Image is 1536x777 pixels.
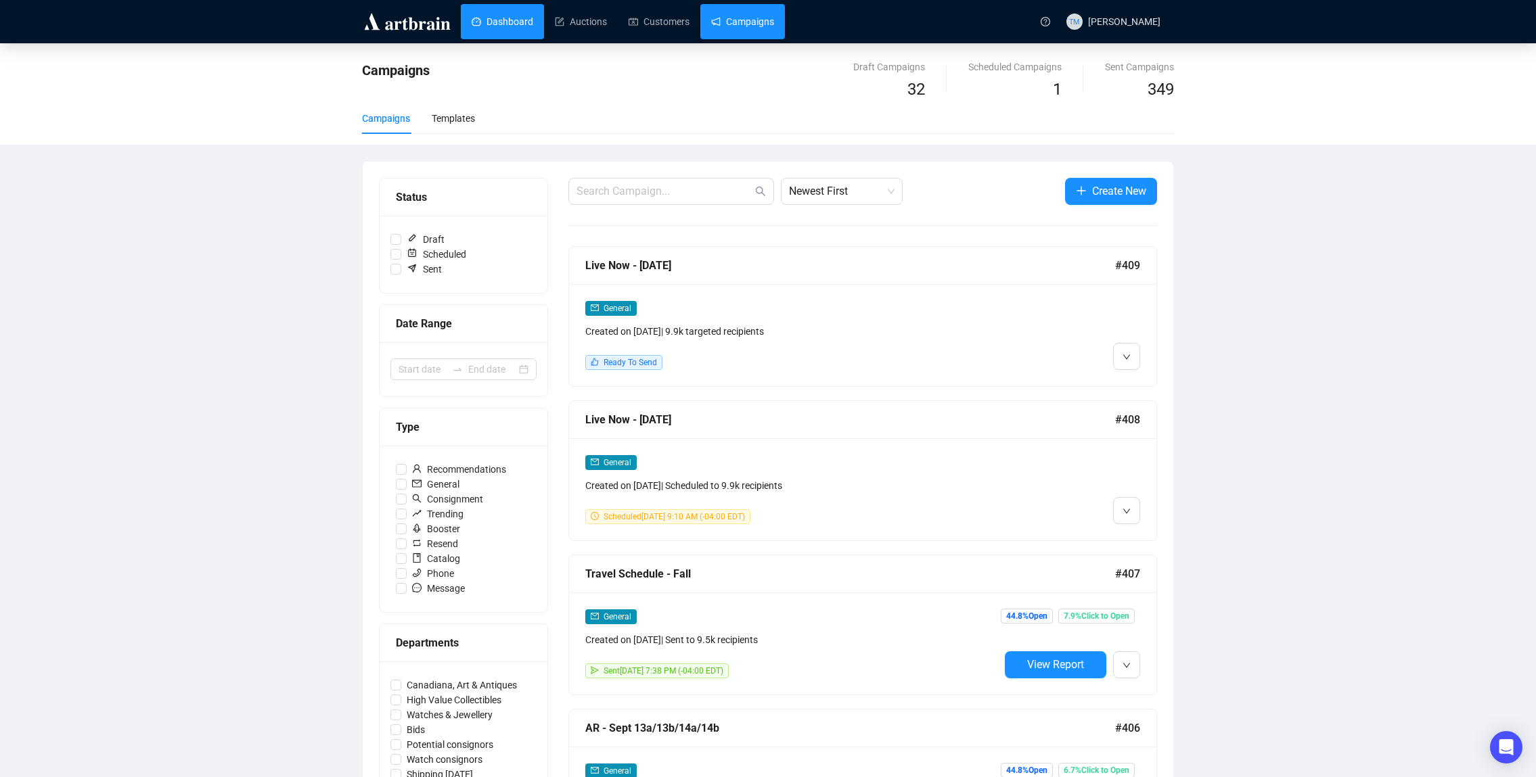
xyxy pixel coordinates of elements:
[585,720,1115,736] div: AR - Sept 13a/13b/14a/14b
[407,536,464,551] span: Resend
[555,4,607,39] a: Auctions
[412,538,422,548] span: retweet
[401,247,472,262] span: Scheduled
[604,458,631,467] span: General
[1005,651,1106,678] button: View Report
[407,551,466,566] span: Catalog
[1115,565,1140,582] span: #407
[401,737,499,752] span: Potential consignors
[407,566,459,581] span: Phone
[1105,60,1174,74] div: Sent Campaigns
[396,315,531,332] div: Date Range
[907,80,925,99] span: 32
[412,509,422,518] span: rise
[407,507,469,521] span: Trending
[432,111,475,126] div: Templates
[604,358,657,367] span: Ready To Send
[711,4,774,39] a: Campaigns
[362,11,453,32] img: logo
[591,458,599,466] span: mail
[412,583,422,592] span: message
[1115,257,1140,274] span: #409
[1069,16,1079,27] span: TM
[604,766,631,776] span: General
[401,692,507,707] span: High Value Collectibles
[585,478,999,493] div: Created on [DATE] | Scheduled to 9.9k recipients
[1123,507,1131,515] span: down
[407,581,470,596] span: Message
[472,4,533,39] a: Dashboard
[407,521,466,536] span: Booster
[1123,353,1131,361] span: down
[604,512,745,521] span: Scheduled [DATE] 9:10 AM (-04:00 EDT)
[1092,183,1146,199] span: Create New
[604,304,631,313] span: General
[591,666,599,674] span: send
[1490,731,1522,763] div: Open Intercom Messenger
[468,362,516,377] input: End date
[591,612,599,620] span: mail
[568,555,1157,695] a: Travel Schedule - Fall#407mailGeneralCreated on [DATE]| Sent to 9.5k recipientssendSent[DATE] 7:3...
[401,232,450,247] span: Draft
[396,189,531,206] div: Status
[362,111,410,126] div: Campaigns
[853,60,925,74] div: Draft Campaigns
[401,678,522,692] span: Canadiana, Art & Antiques
[585,632,999,647] div: Created on [DATE] | Sent to 9.5k recipients
[1065,178,1157,205] button: Create New
[407,492,489,507] span: Consignment
[629,4,690,39] a: Customers
[396,419,531,435] div: Type
[789,179,895,204] span: Newest First
[585,411,1115,428] div: Live Now - [DATE]
[591,766,599,774] span: mail
[968,60,1062,74] div: Scheduled Campaigns
[1115,720,1140,736] span: #406
[585,324,999,339] div: Created on [DATE] | 9.9k targeted recipients
[399,362,447,377] input: Start date
[1027,658,1084,671] span: View Report
[407,477,465,492] span: General
[755,186,766,197] span: search
[401,722,430,737] span: Bids
[362,62,430,78] span: Campaigns
[412,568,422,578] span: phone
[412,523,422,533] span: rocket
[1088,16,1160,27] span: [PERSON_NAME]
[401,752,488,767] span: Watch consignors
[1115,411,1140,428] span: #408
[591,512,599,520] span: clock-circle
[401,262,447,277] span: Sent
[604,612,631,621] span: General
[604,666,723,676] span: Sent [DATE] 7:38 PM (-04:00 EDT)
[412,494,422,503] span: search
[407,462,512,477] span: Recommendations
[412,479,422,488] span: mail
[1148,80,1174,99] span: 349
[1001,609,1053,623] span: 44.8% Open
[1053,80,1062,99] span: 1
[591,358,599,366] span: like
[1123,661,1131,669] span: down
[1058,609,1135,623] span: 7.9% Click to Open
[568,400,1157,541] a: Live Now - [DATE]#408mailGeneralCreated on [DATE]| Scheduled to 9.9k recipientsclock-circleSchedu...
[1041,17,1050,26] span: question-circle
[1076,185,1087,196] span: plus
[412,464,422,473] span: user
[396,634,531,651] div: Departments
[585,565,1115,582] div: Travel Schedule - Fall
[412,553,422,563] span: book
[591,304,599,312] span: mail
[568,246,1157,387] a: Live Now - [DATE]#409mailGeneralCreated on [DATE]| 9.9k targeted recipientslikeReady To Send
[452,364,463,375] span: swap-right
[401,707,498,722] span: Watches & Jewellery
[452,364,463,375] span: to
[577,183,752,199] input: Search Campaign...
[585,257,1115,274] div: Live Now - [DATE]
